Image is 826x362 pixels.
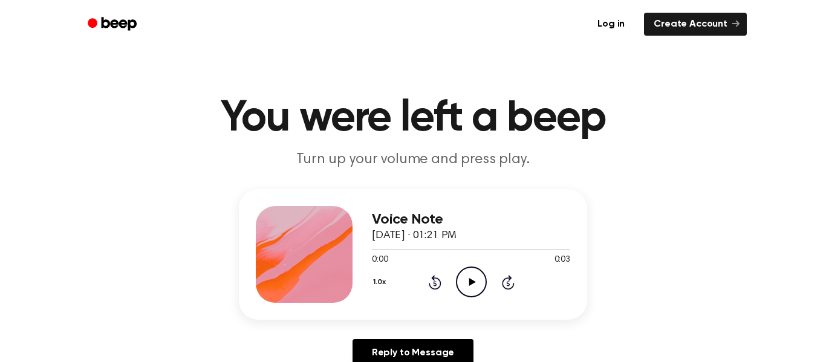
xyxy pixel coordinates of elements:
span: 0:00 [372,254,388,267]
span: [DATE] · 01:21 PM [372,230,457,241]
a: Log in [585,10,637,38]
a: Create Account [644,13,747,36]
span: 0:03 [554,254,570,267]
h3: Voice Note [372,212,570,228]
a: Beep [79,13,148,36]
button: 1.0x [372,272,390,293]
h1: You were left a beep [103,97,723,140]
p: Turn up your volume and press play. [181,150,645,170]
